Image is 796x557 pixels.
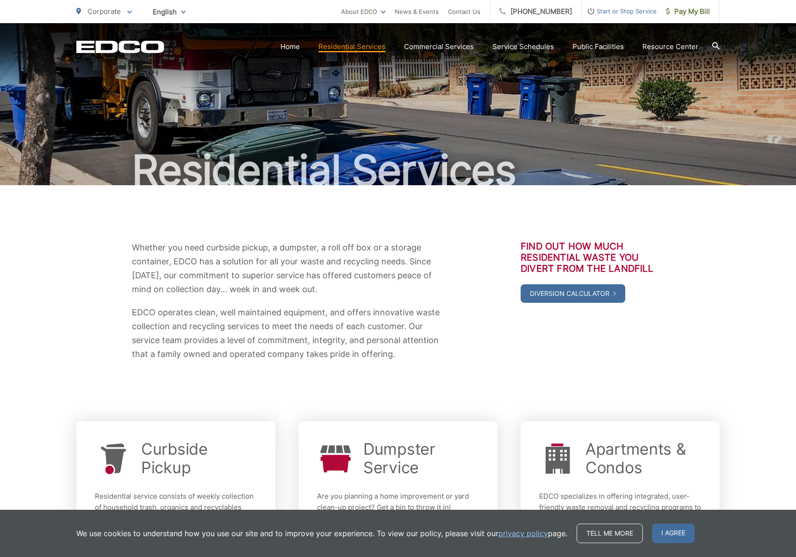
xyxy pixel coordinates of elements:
p: EDCO operates clean, well maintained equipment, and offers innovative waste collection and recycl... [132,306,442,361]
span: I agree [652,524,695,543]
a: Contact Us [448,6,480,17]
h1: Residential Services [76,147,720,194]
span: Corporate [87,7,121,16]
a: privacy policy [498,528,548,539]
a: Tell me more [577,524,643,543]
a: Diversion Calculator [521,284,625,303]
a: Resource Center [642,41,698,52]
a: Home [280,41,300,52]
p: Residential service consists of weekly collection of household trash, organics and recyclables fr... [95,491,257,524]
a: Residential Services [318,41,386,52]
a: Dumpster Service [363,440,479,477]
a: Service Schedules [492,41,554,52]
a: Commercial Services [404,41,474,52]
p: EDCO specializes in offering integrated, user-friendly waste removal and recycling programs to se... [539,491,701,524]
a: Public Facilities [572,41,624,52]
h3: Find out how much residential waste you divert from the landfill [521,241,664,274]
span: English [146,4,193,20]
a: Curbside Pickup [141,440,257,477]
p: We use cookies to understand how you use our site and to improve your experience. To view our pol... [76,528,567,539]
a: Apartments & Condos [585,440,701,477]
a: About EDCO [341,6,386,17]
a: EDCD logo. Return to the homepage. [76,40,164,53]
p: Whether you need curbside pickup, a dumpster, a roll off box or a storage container, EDCO has a s... [132,241,442,296]
a: News & Events [395,6,439,17]
p: Are you planning a home improvement or yard clean-up project? Get a bin to throw it in! [317,491,479,513]
span: Pay My Bill [666,6,710,17]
